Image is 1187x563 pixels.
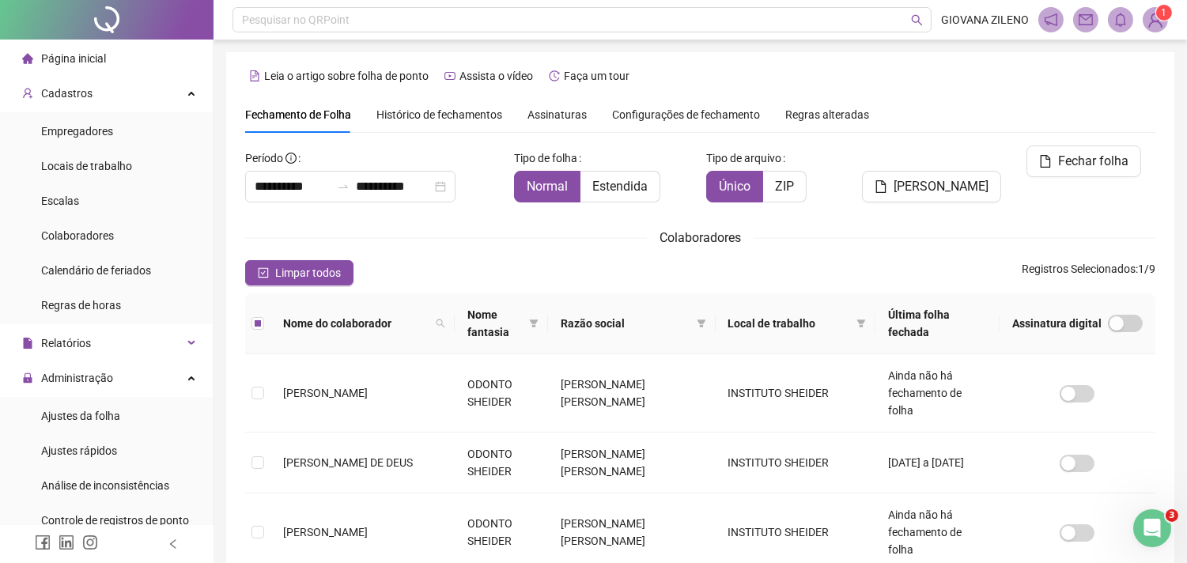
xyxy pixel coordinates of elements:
[376,108,502,121] span: Histórico de fechamentos
[1144,8,1167,32] img: 92804
[275,264,341,281] span: Limpar todos
[1133,509,1171,547] iframe: Intercom live chat
[1162,7,1167,18] span: 1
[41,410,120,422] span: Ajustes da folha
[548,354,715,433] td: [PERSON_NAME] [PERSON_NAME]
[459,70,533,82] span: Assista o vídeo
[41,372,113,384] span: Administração
[41,125,113,138] span: Empregadores
[785,109,869,120] span: Regras alteradas
[249,70,260,81] span: file-text
[775,179,794,194] span: ZIP
[285,153,297,164] span: info-circle
[697,319,706,328] span: filter
[856,319,866,328] span: filter
[529,319,539,328] span: filter
[1044,13,1058,27] span: notification
[168,538,179,550] span: left
[527,179,568,194] span: Normal
[527,109,587,120] span: Assinaturas
[660,230,741,245] span: Colaboradores
[35,535,51,550] span: facebook
[467,306,523,341] span: Nome fantasia
[283,387,368,399] span: [PERSON_NAME]
[1166,509,1178,522] span: 3
[41,52,106,65] span: Página inicial
[549,70,560,81] span: history
[514,149,577,167] span: Tipo de folha
[22,88,33,99] span: user-add
[1079,13,1093,27] span: mail
[41,264,151,277] span: Calendário de feriados
[337,180,350,193] span: swap-right
[875,180,887,193] span: file
[455,433,548,493] td: ODONTO SHEIDER
[41,160,132,172] span: Locais de trabalho
[564,70,629,82] span: Faça um tour
[337,180,350,193] span: to
[526,303,542,344] span: filter
[941,11,1029,28] span: GIOVANA ZILENO
[592,179,648,194] span: Estendida
[258,267,269,278] span: check-square
[245,108,351,121] span: Fechamento de Folha
[875,433,1000,493] td: [DATE] a [DATE]
[875,293,1000,354] th: Última folha fechada
[1026,145,1141,177] button: Fechar folha
[245,260,353,285] button: Limpar todos
[548,433,715,493] td: [PERSON_NAME] [PERSON_NAME]
[1022,260,1155,285] span: : 1 / 9
[22,372,33,384] span: lock
[911,14,923,26] span: search
[719,179,750,194] span: Único
[1039,155,1052,168] span: file
[245,152,283,164] span: Período
[716,433,875,493] td: INSTITUTO SHEIDER
[41,299,121,312] span: Regras de horas
[264,70,429,82] span: Leia o artigo sobre folha de ponto
[1156,5,1172,21] sup: Atualize o seu contato no menu Meus Dados
[728,315,850,332] span: Local de trabalho
[561,315,690,332] span: Razão social
[706,149,781,167] span: Tipo de arquivo
[41,87,93,100] span: Cadastros
[433,312,448,335] span: search
[894,177,989,196] span: [PERSON_NAME]
[853,312,869,335] span: filter
[694,312,709,335] span: filter
[1012,315,1102,332] span: Assinatura digital
[436,319,445,328] span: search
[862,171,1001,202] button: [PERSON_NAME]
[1113,13,1128,27] span: bell
[41,479,169,492] span: Análise de inconsistências
[41,514,189,527] span: Controle de registros de ponto
[41,195,79,207] span: Escalas
[283,315,429,332] span: Nome do colaborador
[283,456,413,469] span: [PERSON_NAME] DE DEUS
[455,354,548,433] td: ODONTO SHEIDER
[41,229,114,242] span: Colaboradores
[612,109,760,120] span: Configurações de fechamento
[59,535,74,550] span: linkedin
[82,535,98,550] span: instagram
[888,508,962,556] span: Ainda não há fechamento de folha
[716,354,875,433] td: INSTITUTO SHEIDER
[22,338,33,349] span: file
[22,53,33,64] span: home
[1022,263,1136,275] span: Registros Selecionados
[444,70,456,81] span: youtube
[1058,152,1128,171] span: Fechar folha
[283,526,368,538] span: [PERSON_NAME]
[41,444,117,457] span: Ajustes rápidos
[41,337,91,350] span: Relatórios
[888,369,962,417] span: Ainda não há fechamento de folha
